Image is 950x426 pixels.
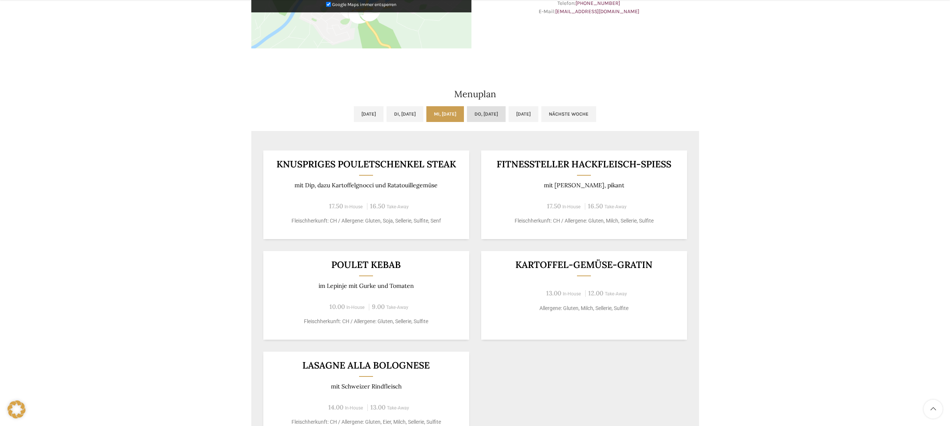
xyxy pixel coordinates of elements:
[372,303,385,311] span: 9.00
[467,106,506,122] a: Do, [DATE]
[387,204,409,209] span: Take-Away
[562,204,581,209] span: In-House
[272,418,460,426] p: Fleischherkunft: CH / Allergene: Gluten, Eier, Milch, Sellerie, Sulfite
[354,106,384,122] a: [DATE]
[490,260,678,269] h3: Kartoffel-Gemüse-Gratin
[547,202,561,210] span: 17.50
[251,90,699,99] h2: Menuplan
[370,403,385,411] span: 13.00
[555,8,639,15] a: [EMAIL_ADDRESS][DOMAIN_NAME]
[546,289,561,297] span: 13.00
[329,202,343,210] span: 17.50
[272,282,460,289] p: im Lepinje mit Gurke und Tomaten
[326,2,331,7] input: Google Maps immer entsperren
[541,106,596,122] a: Nächste Woche
[490,304,678,312] p: Allergene: Gluten, Milch, Sellerie, Sulfite
[272,217,460,225] p: Fleischherkunft: CH / Allergene: Gluten, Soja, Sellerie, Sulfite, Senf
[272,318,460,325] p: Fleischherkunft: CH / Allergene: Gluten, Sellerie, Sulfite
[387,106,423,122] a: Di, [DATE]
[272,361,460,370] h3: Lasagne alla Bolognese
[924,400,942,418] a: Scroll to top button
[344,204,363,209] span: In-House
[387,405,409,411] span: Take-Away
[386,305,408,310] span: Take-Away
[509,106,538,122] a: [DATE]
[490,160,678,169] h3: Fitnessteller Hackfleisch-Spiess
[329,303,345,311] span: 10.00
[605,291,627,297] span: Take-Away
[332,2,396,7] small: Google Maps immer entsperren
[490,217,678,225] p: Fleischherkunft: CH / Allergene: Gluten, Milch, Sellerie, Sulfite
[345,405,363,411] span: In-House
[563,291,581,297] span: In-House
[272,260,460,269] h3: Poulet Kebab
[426,106,464,122] a: Mi, [DATE]
[272,160,460,169] h3: Knuspriges Pouletschenkel steak
[490,182,678,189] p: mit [PERSON_NAME], pikant
[588,202,603,210] span: 16.50
[588,289,603,297] span: 12.00
[604,204,627,209] span: Take-Away
[272,383,460,390] p: mit Schweizer Rindfleisch
[272,182,460,189] p: mit Dip, dazu Kartoffelgnocci und Ratatouillegemüse
[346,305,365,310] span: In-House
[370,202,385,210] span: 16.50
[328,403,343,411] span: 14.00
